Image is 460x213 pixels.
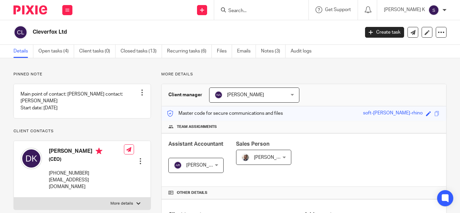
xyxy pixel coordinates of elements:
a: Client tasks (0) [79,45,116,58]
span: [PERSON_NAME] [227,93,264,97]
img: Pixie [13,5,47,14]
p: [PHONE_NUMBER] [49,170,124,177]
span: Team assignments [177,124,217,130]
p: [EMAIL_ADDRESS][DOMAIN_NAME] [49,177,124,190]
p: Client contacts [13,129,151,134]
p: [PERSON_NAME] K [384,6,425,13]
div: soft-[PERSON_NAME]-rhino [363,110,423,117]
i: Primary [96,148,102,154]
input: Search [228,8,288,14]
a: Files [217,45,232,58]
span: Sales Person [236,141,269,147]
p: More details [110,201,133,206]
a: Notes (3) [261,45,286,58]
p: More details [161,72,447,77]
a: Closed tasks (13) [121,45,162,58]
a: Audit logs [291,45,317,58]
span: Other details [177,190,207,196]
h3: Client manager [168,92,202,98]
a: Recurring tasks (6) [167,45,212,58]
a: Emails [237,45,256,58]
img: svg%3E [174,161,182,169]
img: svg%3E [428,5,439,15]
a: Create task [365,27,404,38]
img: Matt%20Circle.png [241,153,250,162]
span: Get Support [325,7,351,12]
h5: (CEO) [49,156,124,163]
span: Assistant Accountant [168,141,223,147]
p: Pinned note [13,72,151,77]
img: svg%3E [13,25,28,39]
img: svg%3E [215,91,223,99]
span: [PERSON_NAME] [254,155,291,160]
span: [PERSON_NAME] [186,163,223,168]
img: svg%3E [21,148,42,169]
p: Master code for secure communications and files [167,110,283,117]
h4: [PERSON_NAME] [49,148,124,156]
a: Open tasks (4) [38,45,74,58]
a: Details [13,45,33,58]
h2: Cleverfox Ltd [33,29,291,36]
